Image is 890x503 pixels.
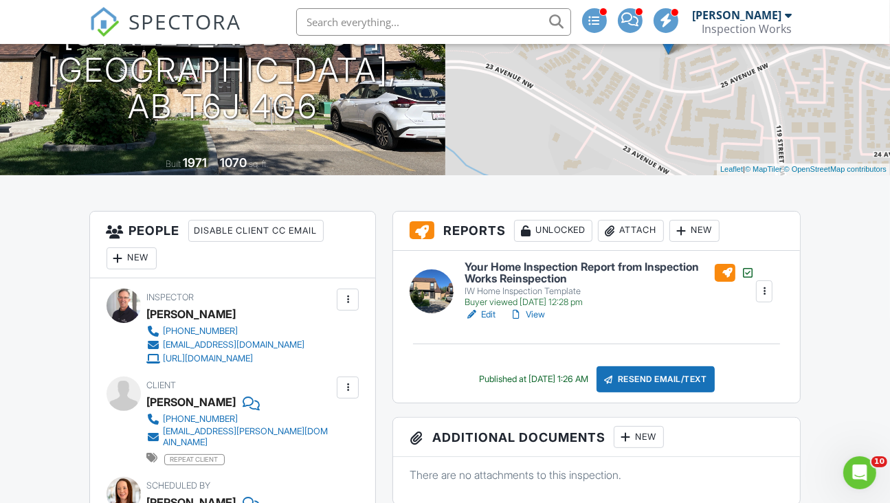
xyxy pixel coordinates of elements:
[147,324,305,338] a: [PHONE_NUMBER]
[147,352,305,366] a: [URL][DOMAIN_NAME]
[393,212,800,251] h3: Reports
[129,7,242,36] span: SPECTORA
[164,339,305,350] div: [EMAIL_ADDRESS][DOMAIN_NAME]
[164,414,238,425] div: [PHONE_NUMBER]
[465,308,496,322] a: Edit
[717,164,890,175] div: |
[147,480,211,491] span: Scheduled By
[147,412,334,426] a: [PHONE_NUMBER]
[90,212,376,278] h3: People
[89,19,242,47] a: SPECTORA
[22,16,423,124] h1: [STREET_ADDRESS] [GEOGRAPHIC_DATA], AB T6J 4G6
[147,380,177,390] span: Client
[720,165,743,173] a: Leaflet
[843,456,876,489] iframe: Intercom live chat
[147,392,236,412] div: [PERSON_NAME]
[614,426,664,448] div: New
[784,165,887,173] a: © OpenStreetMap contributors
[479,374,588,385] div: Published at [DATE] 1:26 AM
[147,338,305,352] a: [EMAIL_ADDRESS][DOMAIN_NAME]
[465,286,755,297] div: IW Home Inspection Template
[147,304,236,324] div: [PERSON_NAME]
[296,8,571,36] input: Search everything...
[249,159,268,169] span: sq. ft.
[89,7,120,37] img: The Best Home Inspection Software - Spectora
[164,326,238,337] div: [PHONE_NUMBER]
[166,159,181,169] span: Built
[107,247,157,269] div: New
[669,220,720,242] div: New
[871,456,887,467] span: 10
[188,220,324,242] div: Disable Client CC Email
[147,292,194,302] span: Inspector
[514,220,592,242] div: Unlocked
[745,165,782,173] a: © MapTiler
[702,22,792,36] div: Inspection Works
[693,8,782,22] div: [PERSON_NAME]
[393,418,800,457] h3: Additional Documents
[147,426,334,448] a: [EMAIL_ADDRESS][PERSON_NAME][DOMAIN_NAME]
[183,155,207,170] div: 1971
[164,426,334,448] div: [EMAIL_ADDRESS][PERSON_NAME][DOMAIN_NAME]
[509,308,545,322] a: View
[465,261,755,285] h6: Your Home Inspection Report from Inspection Works Reinspection
[597,366,715,392] div: Resend Email/Text
[465,297,755,308] div: Buyer viewed [DATE] 12:28 pm
[465,261,755,309] a: Your Home Inspection Report from Inspection Works Reinspection IW Home Inspection Template Buyer ...
[220,155,247,170] div: 1070
[164,353,254,364] div: [URL][DOMAIN_NAME]
[598,220,664,242] div: Attach
[164,454,225,465] span: repeat client
[410,467,783,482] p: There are no attachments to this inspection.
